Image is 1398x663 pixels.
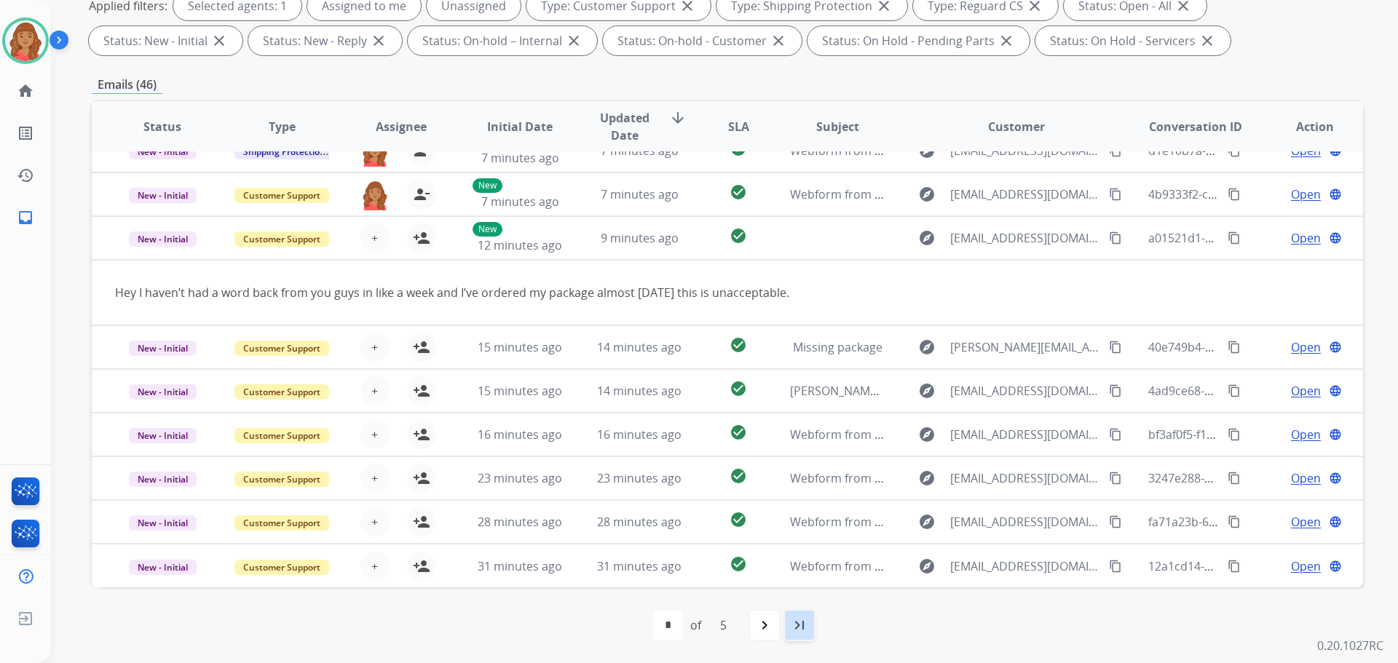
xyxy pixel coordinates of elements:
mat-icon: explore [918,469,936,487]
span: Type [269,118,296,135]
mat-icon: language [1329,341,1342,354]
span: [EMAIL_ADDRESS][DOMAIN_NAME] [950,513,1100,531]
mat-icon: person_add [413,426,430,443]
mat-icon: content_copy [1228,428,1241,441]
span: 28 minutes ago [597,514,682,530]
span: [EMAIL_ADDRESS][DOMAIN_NAME] [950,186,1100,203]
div: 5 [708,611,738,640]
span: New - Initial [129,472,197,487]
span: Conversation ID [1149,118,1242,135]
span: bf3af0f5-f1a8-496f-a619-516c8e94b638 [1148,426,1359,442]
mat-icon: arrow_downward [669,109,687,127]
span: Subject [816,118,859,135]
span: 31 minutes ago [597,558,682,574]
mat-icon: close [770,32,787,49]
mat-icon: history [17,167,34,184]
div: Status: On Hold - Pending Parts [807,26,1030,55]
mat-icon: person_add [413,382,430,400]
span: + [371,513,378,531]
mat-icon: check_circle [730,424,747,441]
mat-icon: close [998,32,1015,49]
span: Open [1291,513,1321,531]
mat-icon: check_circle [730,380,747,397]
mat-icon: content_copy [1109,472,1122,485]
span: 14 minutes ago [597,383,682,399]
div: of [690,616,701,634]
span: Customer Support [234,472,329,487]
mat-icon: inbox [17,209,34,226]
span: [EMAIL_ADDRESS][DOMAIN_NAME] [950,557,1100,575]
span: 15 minutes ago [478,383,562,399]
p: 0.20.1027RC [1317,637,1383,654]
mat-icon: language [1329,384,1342,397]
span: Customer Support [234,231,329,247]
span: Customer Support [234,188,329,203]
mat-icon: content_copy [1109,188,1122,201]
div: Status: New - Initial [89,26,242,55]
mat-icon: content_copy [1109,341,1122,354]
span: Customer Support [234,515,329,531]
mat-icon: content_copy [1109,428,1122,441]
mat-icon: content_copy [1109,515,1122,528]
div: Status: New - Reply [248,26,402,55]
span: [PERSON_NAME]’s [790,383,888,399]
span: Open [1291,426,1321,443]
mat-icon: language [1329,515,1342,528]
span: Open [1291,557,1321,575]
div: Hey I haven’t had a word back from you guys in like a week and I’ve ordered my package almost [DA... [115,284,1102,301]
mat-icon: person_remove [413,186,430,203]
span: 4ad9ce68-b730-41f7-bc66-8d51fe8aea00 [1148,383,1368,399]
span: Status [143,118,181,135]
span: 9 minutes ago [601,230,679,246]
button: + [360,420,390,449]
span: New - Initial [129,384,197,400]
mat-icon: person_add [413,338,430,356]
span: + [371,469,378,487]
span: 12 minutes ago [478,237,562,253]
button: + [360,507,390,536]
span: Assignee [376,118,427,135]
mat-icon: explore [918,426,936,443]
mat-icon: explore [918,557,936,575]
span: 7 minutes ago [601,186,679,202]
span: New - Initial [129,231,197,247]
button: + [360,223,390,253]
mat-icon: content_copy [1228,231,1241,245]
mat-icon: last_page [791,616,808,634]
p: New [473,222,502,237]
mat-icon: content_copy [1109,560,1122,573]
span: + [371,229,378,247]
mat-icon: content_copy [1109,384,1122,397]
span: SLA [728,118,749,135]
span: 12a1cd14-6988-4338-834f-2d7087f9db26 [1148,558,1369,574]
span: 16 minutes ago [597,426,682,442]
mat-icon: home [17,82,34,100]
mat-icon: close [210,32,228,49]
span: New - Initial [129,515,197,531]
mat-icon: check_circle [730,336,747,354]
mat-icon: person_add [413,469,430,487]
p: New [473,178,502,193]
span: Initial Date [487,118,553,135]
span: 15 minutes ago [478,339,562,355]
span: Customer Support [234,384,329,400]
span: Webform from [EMAIL_ADDRESS][DOMAIN_NAME] on [DATE] [790,514,1120,530]
span: + [371,557,378,575]
span: Customer Support [234,428,329,443]
span: 16 minutes ago [478,426,562,442]
mat-icon: navigate_next [756,616,773,634]
span: [EMAIL_ADDRESS][DOMAIN_NAME] [950,426,1100,443]
span: 7 minutes ago [481,194,559,210]
mat-icon: language [1329,428,1342,441]
mat-icon: language [1329,560,1342,573]
mat-icon: explore [918,338,936,356]
span: Open [1291,382,1321,400]
mat-icon: check_circle [730,511,747,528]
mat-icon: person_add [413,513,430,531]
mat-icon: check_circle [730,467,747,485]
mat-icon: explore [918,186,936,203]
span: Customer Support [234,560,329,575]
mat-icon: content_copy [1228,188,1241,201]
mat-icon: language [1329,472,1342,485]
mat-icon: check_circle [730,183,747,201]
